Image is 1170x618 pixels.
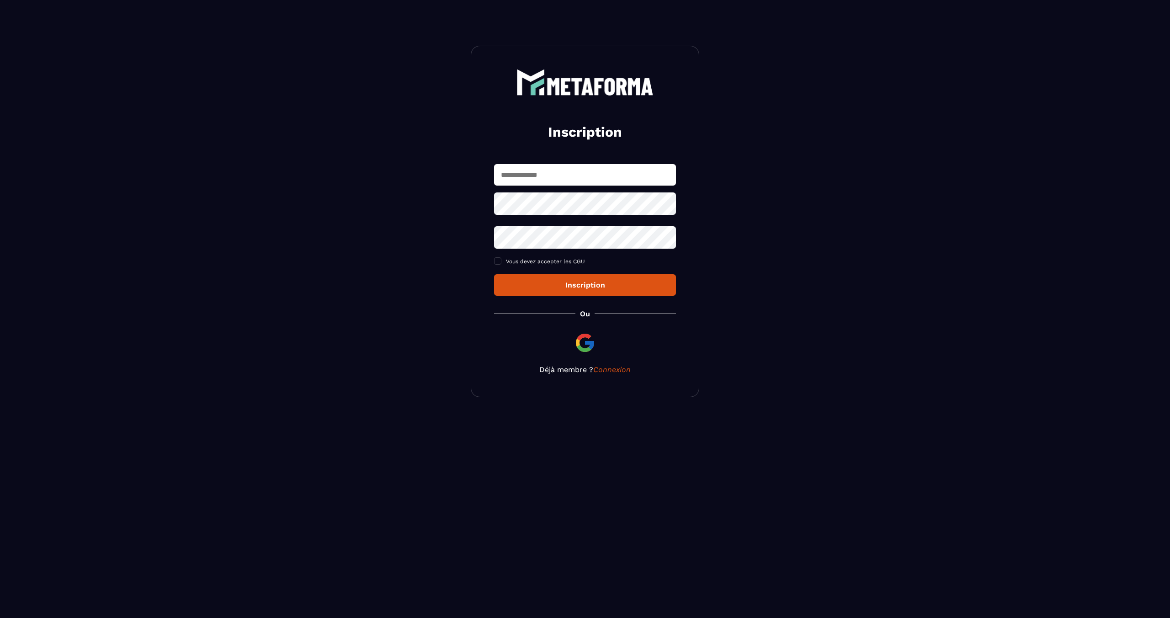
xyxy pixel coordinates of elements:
[580,309,590,318] p: Ou
[574,332,596,354] img: google
[516,69,654,96] img: logo
[506,258,585,265] span: Vous devez accepter les CGU
[505,123,665,141] h2: Inscription
[494,274,676,296] button: Inscription
[593,365,631,374] a: Connexion
[501,281,669,289] div: Inscription
[494,365,676,374] p: Déjà membre ?
[494,69,676,96] a: logo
